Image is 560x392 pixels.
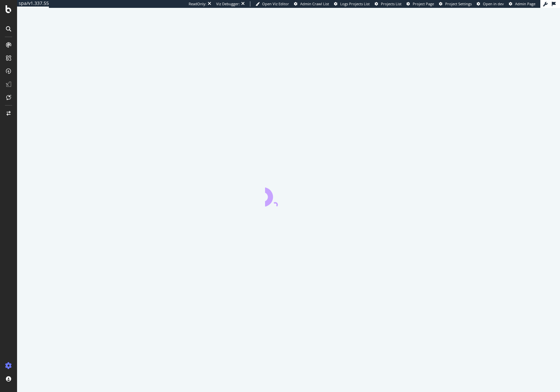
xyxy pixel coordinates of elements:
[375,1,402,7] a: Projects List
[340,1,370,6] span: Logs Projects List
[477,1,504,7] a: Open in dev
[265,183,312,206] div: animation
[439,1,472,7] a: Project Settings
[189,1,206,7] div: ReadOnly:
[483,1,504,6] span: Open in dev
[515,1,535,6] span: Admin Page
[294,1,329,7] a: Admin Crawl List
[509,1,535,7] a: Admin Page
[300,1,329,6] span: Admin Crawl List
[334,1,370,7] a: Logs Projects List
[262,1,289,6] span: Open Viz Editor
[216,1,240,7] div: Viz Debugger:
[413,1,434,6] span: Project Page
[381,1,402,6] span: Projects List
[256,1,289,7] a: Open Viz Editor
[406,1,434,7] a: Project Page
[445,1,472,6] span: Project Settings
